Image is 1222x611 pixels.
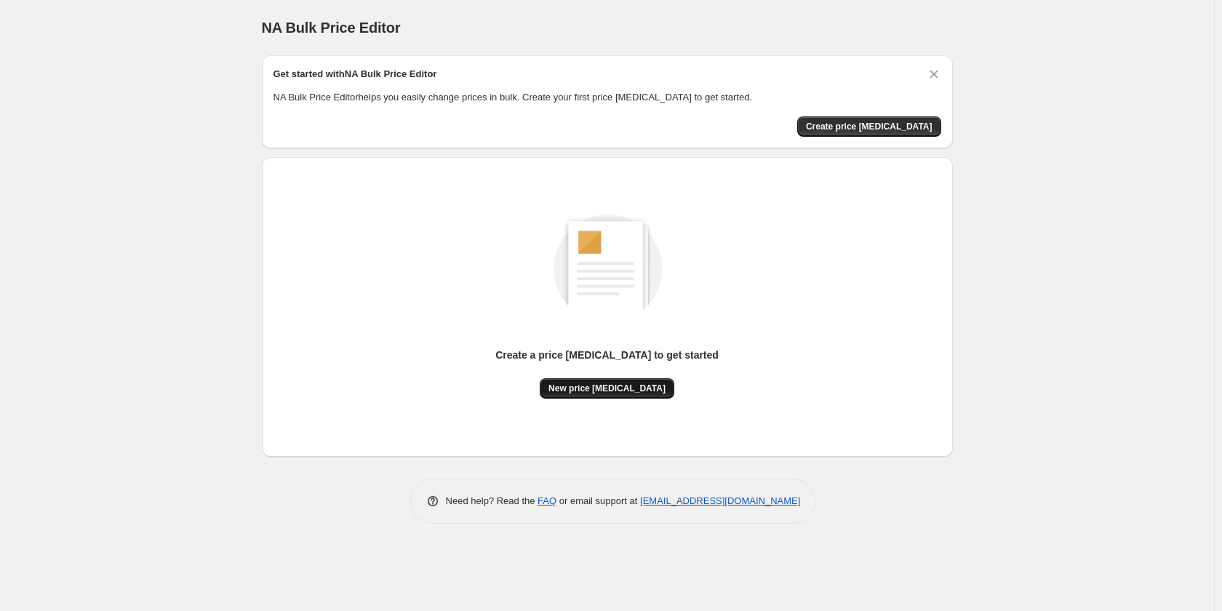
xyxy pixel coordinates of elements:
a: [EMAIL_ADDRESS][DOMAIN_NAME] [640,495,800,506]
span: Create price [MEDICAL_DATA] [806,121,933,132]
span: or email support at [556,495,640,506]
span: New price [MEDICAL_DATA] [548,383,666,394]
button: New price [MEDICAL_DATA] [540,378,674,399]
span: Need help? Read the [446,495,538,506]
button: Create price change job [797,116,941,137]
a: FAQ [538,495,556,506]
span: NA Bulk Price Editor [262,20,401,36]
p: Create a price [MEDICAL_DATA] to get started [495,348,719,362]
h2: Get started with NA Bulk Price Editor [273,67,437,81]
p: NA Bulk Price Editor helps you easily change prices in bulk. Create your first price [MEDICAL_DAT... [273,90,941,105]
button: Dismiss card [927,67,941,81]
